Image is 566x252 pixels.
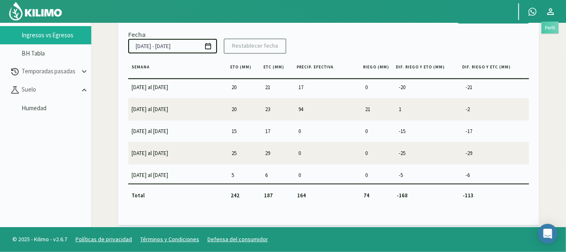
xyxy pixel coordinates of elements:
[229,164,262,186] td: 5
[462,164,529,186] td: -6
[395,77,462,98] td: -20
[128,98,229,120] td: [DATE] al [DATE]
[229,142,262,164] td: 25
[128,142,229,164] td: [DATE] al [DATE]
[462,142,529,164] td: -29
[295,77,362,98] td: 17
[262,120,295,142] td: 17
[128,184,227,206] td: Total
[360,184,393,206] td: 74
[395,142,462,164] td: -25
[295,142,362,164] td: 0
[140,235,199,243] a: Términos y Condiciones
[76,235,132,243] a: Políticas de privacidad
[538,224,558,244] div: Open Intercom Messenger
[362,98,395,120] td: 21
[8,235,71,244] span: © 2025 - Kilimo - v2.6.7
[207,235,268,243] a: Defensa del consumidor
[22,50,91,57] a: BH Tabla
[128,39,217,53] input: dd/mm/yyyy - dd/mm/yyyy
[295,120,362,142] td: 0
[262,77,295,98] td: 21
[22,31,91,39] a: Ingresos vs Egresos
[362,164,395,186] td: 0
[128,30,146,39] div: Fecha
[393,184,460,206] td: -168
[395,98,462,120] td: 1
[362,142,395,164] td: 0
[260,61,293,79] th: ETC (mm)
[227,61,261,79] th: ETO (mm)
[393,61,459,79] th: Dif. riego y eto (mm)
[261,184,294,206] td: 187
[462,77,529,98] td: -21
[295,164,362,186] td: 0
[227,184,261,206] td: 242
[128,120,229,142] td: [DATE] al [DATE]
[128,77,229,98] td: [DATE] al [DATE]
[395,120,462,142] td: -15
[362,77,395,98] td: 0
[459,184,526,206] td: -113
[262,142,295,164] td: 29
[360,61,393,79] th: Riego (mm)
[8,1,63,21] img: Kilimo
[262,164,295,186] td: 6
[128,61,227,79] th: Semana
[462,120,529,142] td: -17
[295,98,362,120] td: 94
[229,98,262,120] td: 20
[395,164,462,186] td: -5
[128,164,229,186] td: [DATE] al [DATE]
[362,120,395,142] td: 0
[20,67,80,76] p: Temporadas pasadas
[22,104,91,112] a: Humedad
[459,61,525,79] th: Dif. riego y etc (mm)
[293,61,359,79] th: Precip. efectiva
[262,98,295,120] td: 23
[20,85,80,94] p: Suelo
[294,184,360,206] td: 164
[229,120,262,142] td: 15
[229,77,262,98] td: 20
[462,98,529,120] td: -2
